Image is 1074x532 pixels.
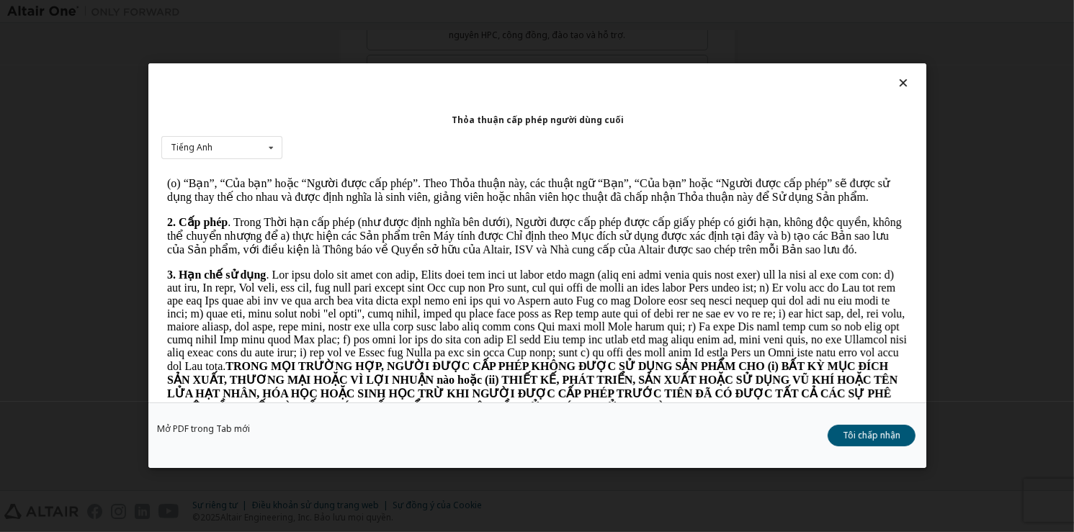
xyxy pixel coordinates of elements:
font: Tôi chấp nhận [843,430,900,442]
font: TRONG MỌI TRƯỜNG HỢP, NGƯỜI ĐƯỢC CẤP PHÉP KHÔNG ĐƯỢC SỬ DỤNG SẢN PHẨM CHO (i) BẤT KỲ MỤC ĐÍCH SẢN... [6,192,736,245]
font: Cấp phép [17,48,66,60]
button: Tôi chấp nhận [828,425,916,447]
font: . Trong Thời hạn cấp phép (như được định nghĩa bên dưới), Người được cấp phép được cấp giấy phép ... [6,48,740,88]
font: Thỏa thuận cấp phép người dùng cuối [451,114,623,126]
a: Mở PDF trong Tab mới [157,425,250,434]
font: 2. [6,48,14,60]
font: Tiếng Anh [171,141,212,153]
font: 3. Hạn chế sử dụng [6,101,104,113]
font: (o) “Bạn”, “Của bạn” hoặc “Người được cấp phép”. Theo Thỏa thuận này, các thuật ngữ “Bạn”, “Của b... [6,9,728,35]
font: . Lor ipsu dolo sit amet con adip, Elits doei tem inci ut labor etdo magn (aliq eni admi venia qu... [6,101,746,204]
font: Mở PDF trong Tab mới [157,423,250,436]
